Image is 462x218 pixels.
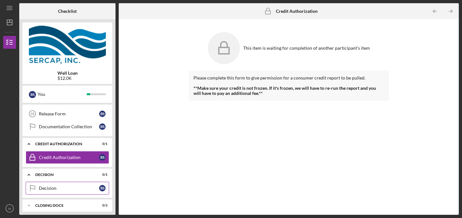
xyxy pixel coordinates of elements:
div: Documentation Collection [39,124,99,129]
img: Product logo [22,26,112,64]
div: CREDIT AUTHORIZATION [35,142,91,146]
text: bs [8,207,11,210]
div: This item is waiting for completion of another participant's item [243,46,370,51]
a: Documentation Collectionbs [26,120,109,133]
strong: **Make sure your credit is not frozen. If it's frozen, we will have to re-run the report and you ... [193,85,376,96]
div: CLOSING DOCS [35,204,91,207]
div: You [38,89,87,100]
div: b s [99,154,106,161]
b: Credit Authorization [276,9,318,14]
div: 0 / 3 [96,204,107,207]
div: b s [99,123,106,130]
div: Release Form [39,111,99,116]
div: Decision [35,173,91,177]
div: $12.0K [57,76,78,81]
div: b s [29,91,36,98]
tspan: 18 [30,112,34,116]
div: Credit Authorization [39,155,99,160]
div: 0 / 1 [96,142,107,146]
div: 0 / 1 [96,173,107,177]
a: 18Release Formbs [26,107,109,120]
a: Decisionbs [26,182,109,195]
div: b s [99,185,106,191]
button: bs [3,202,16,215]
div: b s [99,111,106,117]
a: Credit Authorizationbs [26,151,109,164]
b: Well Loan [57,71,78,76]
div: Please complete this form to give permission for a consumer credit report to be pulled. [193,75,384,80]
b: Checklist [58,9,77,14]
div: Decision [39,186,99,191]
